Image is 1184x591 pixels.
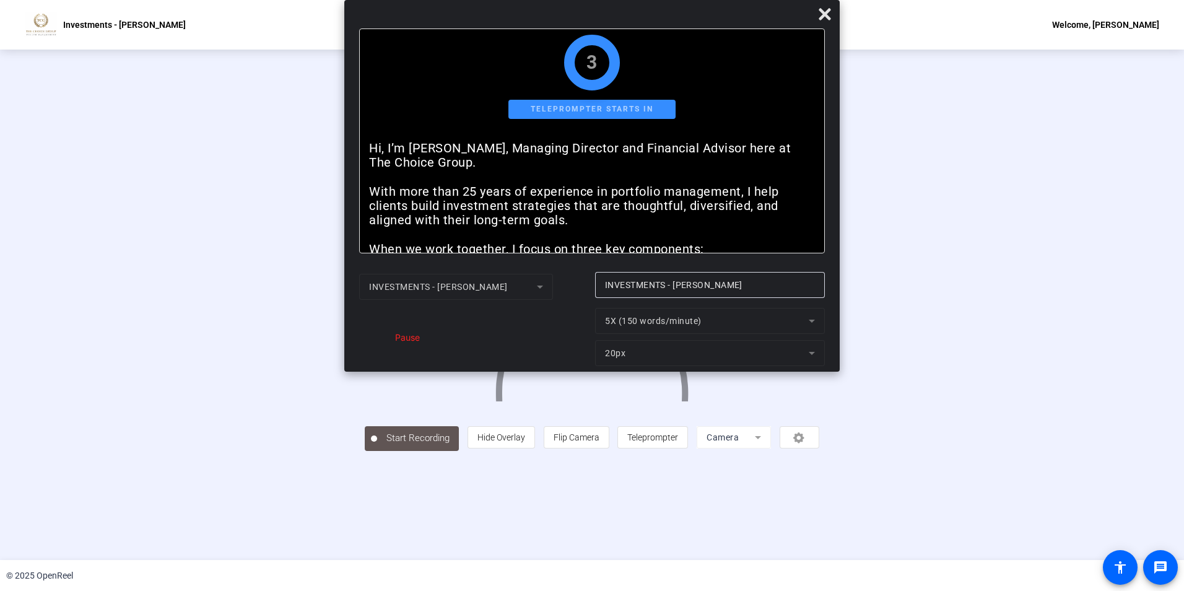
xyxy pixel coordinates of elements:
div: 3 [586,55,598,70]
span: Hide Overlay [477,432,525,442]
div: Pause [389,331,420,344]
mat-icon: message [1153,560,1168,575]
div: Welcome, [PERSON_NAME] [1052,17,1159,32]
p: Hi, I’m [PERSON_NAME], Managing Director and Financial Advisor here at The Choice Group. [369,141,815,170]
img: OpenReel logo [25,12,57,37]
span: Flip Camera [554,432,599,442]
span: Teleprompter [627,432,678,442]
span: Start Recording [377,431,459,445]
div: © 2025 OpenReel [6,569,73,582]
p: With more than 25 years of experience in portfolio management, I help clients build investment st... [369,185,815,228]
input: Title [605,278,815,292]
p: Investments - [PERSON_NAME] [63,17,186,32]
p: When we work together, I focus on three key components: [369,242,815,256]
div: Teleprompter starts in [508,100,676,119]
mat-icon: accessibility [1113,560,1128,575]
